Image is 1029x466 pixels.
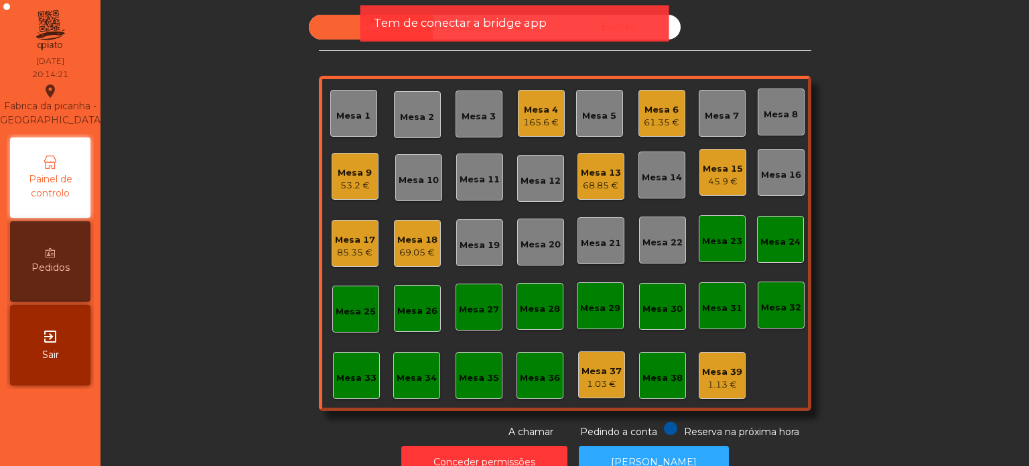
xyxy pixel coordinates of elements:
[338,179,372,192] div: 53.2 €
[581,237,621,250] div: Mesa 21
[460,239,500,252] div: Mesa 19
[702,302,742,315] div: Mesa 31
[309,15,433,40] div: Sala
[642,371,683,385] div: Mesa 38
[581,179,621,192] div: 68.85 €
[582,109,616,123] div: Mesa 5
[36,55,64,67] div: [DATE]
[462,110,496,123] div: Mesa 3
[32,68,68,80] div: 20:14:21
[460,173,500,186] div: Mesa 11
[705,109,739,123] div: Mesa 7
[400,111,434,124] div: Mesa 2
[42,348,59,362] span: Sair
[459,371,499,385] div: Mesa 35
[335,233,375,247] div: Mesa 17
[33,7,66,54] img: qpiato
[523,116,559,129] div: 165.6 €
[642,302,683,316] div: Mesa 30
[702,365,742,379] div: Mesa 39
[644,103,679,117] div: Mesa 6
[703,162,743,176] div: Mesa 15
[581,365,622,378] div: Mesa 37
[580,302,620,315] div: Mesa 29
[580,426,657,438] span: Pedindo a conta
[336,371,376,385] div: Mesa 33
[397,233,437,247] div: Mesa 18
[581,166,621,180] div: Mesa 13
[335,246,375,259] div: 85.35 €
[397,371,437,385] div: Mesa 34
[374,15,547,32] span: Tem de conectar a bridge app
[31,261,70,275] span: Pedidos
[336,305,376,318] div: Mesa 25
[761,168,801,182] div: Mesa 16
[684,426,799,438] span: Reserva na próxima hora
[459,303,499,316] div: Mesa 27
[336,109,370,123] div: Mesa 1
[521,238,561,251] div: Mesa 20
[520,302,560,316] div: Mesa 28
[702,378,742,392] div: 1.13 €
[642,236,683,249] div: Mesa 22
[42,329,58,345] i: exit_to_app
[42,83,58,99] i: location_on
[644,116,679,129] div: 61.35 €
[703,175,743,188] div: 45.9 €
[13,172,87,200] span: Painel de controlo
[761,301,801,314] div: Mesa 32
[520,371,560,385] div: Mesa 36
[399,174,439,187] div: Mesa 10
[764,108,798,121] div: Mesa 8
[397,304,437,318] div: Mesa 26
[521,174,561,188] div: Mesa 12
[523,103,559,117] div: Mesa 4
[642,171,682,184] div: Mesa 14
[702,235,742,248] div: Mesa 23
[581,377,622,391] div: 1.03 €
[760,235,801,249] div: Mesa 24
[508,426,553,438] span: A chamar
[338,166,372,180] div: Mesa 9
[397,246,437,259] div: 69.05 €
